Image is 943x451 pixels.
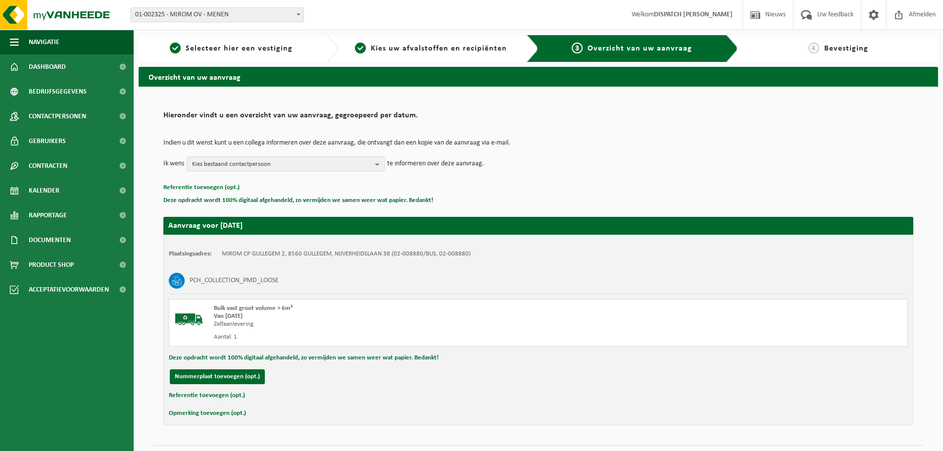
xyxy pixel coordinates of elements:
span: Bevestiging [824,45,868,52]
button: Deze opdracht wordt 100% digitaal afgehandeld, zo vermijden we samen weer wat papier. Bedankt! [169,351,439,364]
a: 2Kies uw afvalstoffen en recipiënten [344,43,519,54]
button: Deze opdracht wordt 100% digitaal afgehandeld, zo vermijden we samen weer wat papier. Bedankt! [163,194,433,207]
span: 01-002325 - MIROM OV - MENEN [131,8,303,22]
td: MIROM CP GULLEGEM 2, 8560 GULLEGEM, NIJVERHEIDSLAAN 38 (02-008880/BUS, 02-008880) [222,250,471,258]
span: 2 [355,43,366,53]
h2: Overzicht van uw aanvraag [139,67,938,86]
button: Nummerplaat toevoegen (opt.) [170,369,265,384]
button: Kies bestaand contactpersoon [187,156,385,171]
span: 3 [572,43,583,53]
span: Kalender [29,178,59,203]
a: 1Selecteer hier een vestiging [144,43,319,54]
p: Ik wens [163,156,184,171]
strong: Aanvraag voor [DATE] [168,222,243,230]
span: Gebruikers [29,129,66,153]
span: Selecteer hier een vestiging [186,45,293,52]
strong: DISPATCH [PERSON_NAME] [654,11,733,18]
span: Acceptatievoorwaarden [29,277,109,302]
span: 01-002325 - MIROM OV - MENEN [131,7,304,22]
span: 4 [808,43,819,53]
button: Referentie toevoegen (opt.) [163,181,240,194]
span: Documenten [29,228,71,252]
span: Kies bestaand contactpersoon [192,157,371,172]
strong: Van [DATE] [214,313,243,319]
button: Referentie toevoegen (opt.) [169,389,245,402]
span: Overzicht van uw aanvraag [588,45,692,52]
span: Bulk vast groot volume > 6m³ [214,305,293,311]
span: Contactpersonen [29,104,86,129]
div: Aantal: 1 [214,333,578,341]
span: Contracten [29,153,67,178]
img: BL-SO-LV.png [174,304,204,334]
div: Zelfaanlevering [214,320,578,328]
strong: Plaatsingsadres: [169,251,212,257]
span: Bedrijfsgegevens [29,79,87,104]
button: Opmerking toevoegen (opt.) [169,407,246,420]
span: Kies uw afvalstoffen en recipiënten [371,45,507,52]
p: Indien u dit wenst kunt u een collega informeren over deze aanvraag, die ontvangt dan een kopie v... [163,140,913,147]
h2: Hieronder vindt u een overzicht van uw aanvraag, gegroepeerd per datum. [163,111,913,125]
span: Navigatie [29,30,59,54]
span: Product Shop [29,252,74,277]
span: Dashboard [29,54,66,79]
span: Rapportage [29,203,67,228]
span: 1 [170,43,181,53]
h3: PCH_COLLECTION_PMD_LOOSE [190,273,279,289]
p: te informeren over deze aanvraag. [387,156,484,171]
